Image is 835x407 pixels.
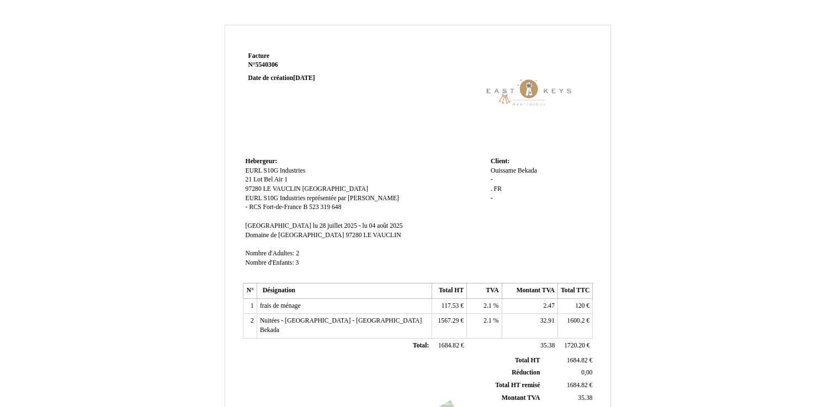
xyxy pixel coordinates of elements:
[483,317,492,324] span: 2.1
[540,317,555,324] span: 32.91
[491,185,492,192] span: .
[248,52,270,60] span: Facture
[558,338,593,354] td: €
[491,176,493,183] span: -
[567,357,588,364] span: 1684.82
[293,74,315,82] span: [DATE]
[263,185,301,192] span: LE VAUCLIN
[438,317,459,324] span: 1567.29
[246,232,344,239] span: Domaine de [GEOGRAPHIC_DATA]
[564,342,585,349] span: 1720.20
[243,298,257,314] td: 1
[542,355,594,367] td: €
[558,283,593,299] th: Total TTC
[578,394,592,401] span: 35.38
[491,167,516,174] span: Ouissame
[260,317,422,334] span: Nuitées - [GEOGRAPHIC_DATA] - [GEOGRAPHIC_DATA] Bekada
[491,158,509,165] span: Client:
[432,298,466,314] td: €
[512,369,540,376] span: Réduction
[432,314,466,338] td: €
[248,61,380,69] strong: N°
[432,283,466,299] th: Total HT
[246,167,306,174] span: EURL S10G Industries
[307,195,399,202] span: représentée par [PERSON_NAME]
[502,394,540,401] span: Montant TVA
[483,302,492,309] span: 2.1
[467,298,502,314] td: %
[467,283,502,299] th: TVA
[515,357,540,364] span: Total HT
[494,185,502,192] span: FR
[246,176,288,183] span: 21 Lot Bel Air 1
[540,342,555,349] span: 35.38
[246,222,311,229] span: [GEOGRAPHIC_DATA]
[345,232,361,239] span: 97280
[246,195,306,202] span: EURL S10G Industries
[243,283,257,299] th: N°
[413,342,429,349] span: Total:
[246,185,262,192] span: 97280
[518,167,537,174] span: Bekada
[495,382,540,389] span: Total HT remisé
[246,203,248,211] span: -
[296,259,299,266] span: 3
[581,369,592,376] span: 0,00
[567,317,585,324] span: 1600.2
[243,314,257,338] td: 2
[257,283,432,299] th: Désignation
[491,195,493,202] span: -
[364,232,401,239] span: LE VAUCLIN
[502,283,557,299] th: Montant TVA
[467,314,502,338] td: %
[567,382,588,389] span: 1684.82
[313,222,403,229] span: lu 28 juillet 2025 - lu 04 août 2025
[558,314,593,338] td: €
[249,203,341,211] span: RCS Fort-de-France B 523 319 648
[575,302,585,309] span: 120
[432,338,466,354] td: €
[260,302,301,309] span: frais de ménage
[246,158,278,165] span: Hebergeur:
[256,61,278,68] span: 5540306
[246,259,294,266] span: Nombre d'Enfants:
[302,185,368,192] span: [GEOGRAPHIC_DATA]
[558,298,593,314] td: €
[442,302,459,309] span: 117.53
[248,74,315,82] strong: Date de création
[296,250,299,257] span: 2
[542,379,594,392] td: €
[544,302,555,309] span: 2.47
[438,342,459,349] span: 1684.82
[467,52,590,135] img: logo
[246,250,295,257] span: Nombre d'Adultes:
